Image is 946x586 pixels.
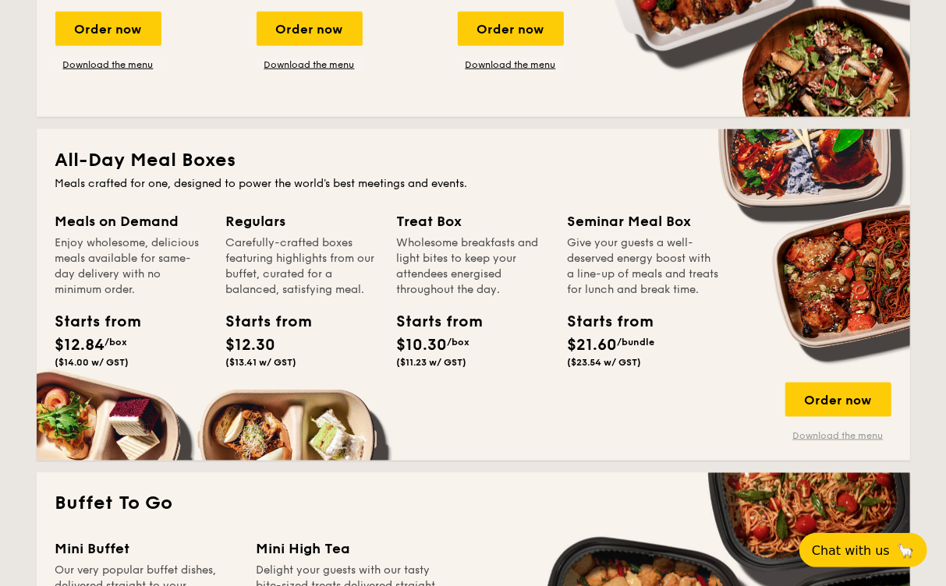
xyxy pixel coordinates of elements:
div: Meals crafted for one, designed to power the world's best meetings and events. [55,176,891,192]
span: $12.84 [55,336,105,355]
div: Seminar Meal Box [568,210,720,232]
span: Chat with us [812,543,890,558]
span: ($13.41 w/ GST) [226,357,297,368]
a: Download the menu [257,58,363,71]
a: Download the menu [785,429,891,442]
div: Mini High Tea [257,538,439,560]
span: $12.30 [226,336,276,355]
span: ($14.00 w/ GST) [55,357,129,368]
div: Enjoy wholesome, delicious meals available for same-day delivery with no minimum order. [55,235,207,298]
div: Regulars [226,210,378,232]
div: Order now [785,383,891,417]
span: 🦙 [896,542,915,560]
div: Order now [55,12,161,46]
div: Give your guests a well-deserved energy boost with a line-up of meals and treats for lunch and br... [568,235,720,298]
a: Download the menu [458,58,564,71]
a: Download the menu [55,58,161,71]
div: Carefully-crafted boxes featuring highlights from our buffet, curated for a balanced, satisfying ... [226,235,378,298]
div: Starts from [226,310,296,334]
span: $10.30 [397,336,448,355]
div: Order now [257,12,363,46]
div: Mini Buffet [55,538,238,560]
button: Chat with us🦙 [799,533,927,567]
span: /bundle [618,337,655,348]
span: /box [105,337,128,348]
span: ($11.23 w/ GST) [397,357,467,368]
span: $21.60 [568,336,618,355]
h2: Buffet To Go [55,492,891,517]
div: Treat Box [397,210,549,232]
span: ($23.54 w/ GST) [568,357,642,368]
div: Starts from [568,310,638,334]
span: /box [448,337,470,348]
div: Wholesome breakfasts and light bites to keep your attendees energised throughout the day. [397,235,549,298]
div: Meals on Demand [55,210,207,232]
div: Starts from [397,310,467,334]
div: Order now [458,12,564,46]
h2: All-Day Meal Boxes [55,148,891,173]
div: Starts from [55,310,126,334]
